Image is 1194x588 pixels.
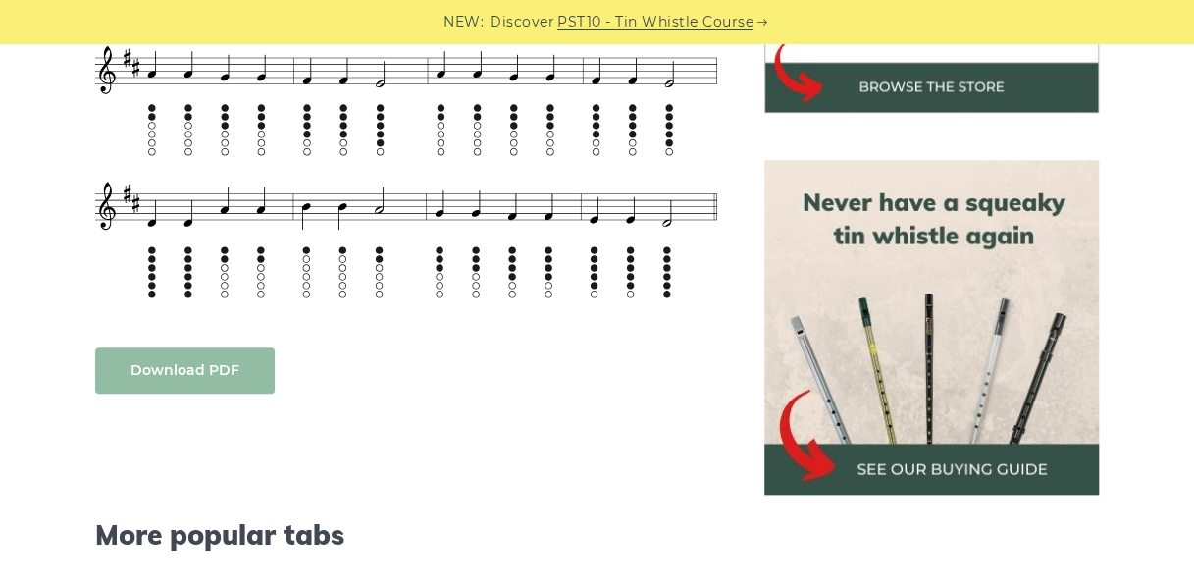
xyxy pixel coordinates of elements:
span: More popular tabs [95,518,717,552]
img: tin whistle buying guide [764,160,1100,496]
span: Discover [490,11,554,33]
a: PST10 - Tin Whistle Course [557,11,753,33]
a: Download PDF [95,347,275,394]
span: NEW: [443,11,484,33]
